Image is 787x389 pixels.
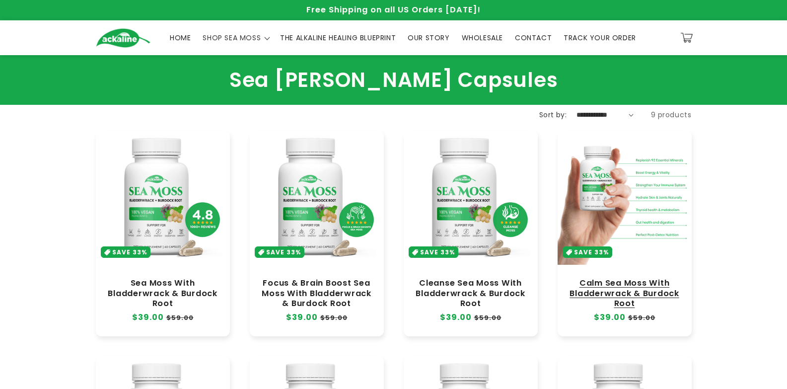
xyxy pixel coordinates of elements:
[280,33,396,42] span: THE ALKALINE HEALING BLUEPRINT
[568,278,682,308] a: Calm Sea Moss With Bladderwrack & Burdock Root
[402,27,455,48] a: OUR STORY
[306,4,481,15] span: Free Shipping on all US Orders [DATE]!
[558,27,642,48] a: TRACK YOUR ORDER
[274,27,402,48] a: THE ALKALINE HEALING BLUEPRINT
[509,27,558,48] a: CONTACT
[106,278,220,308] a: Sea Moss With Bladderwrack & Burdock Root
[96,28,150,48] img: Ackaline
[515,33,552,42] span: CONTACT
[203,33,261,42] span: SHOP SEA MOSS
[456,27,509,48] a: WHOLESALE
[197,27,274,48] summary: SHOP SEA MOSS
[564,33,636,42] span: TRACK YOUR ORDER
[414,278,528,308] a: Cleanse Sea Moss With Bladderwrack & Burdock Root
[462,33,503,42] span: WHOLESALE
[539,110,567,120] label: Sort by:
[96,68,692,92] h1: Sea [PERSON_NAME] Capsules
[164,27,197,48] a: HOME
[170,33,191,42] span: HOME
[260,278,374,308] a: Focus & Brain Boost Sea Moss With Bladderwrack & Burdock Root
[408,33,449,42] span: OUR STORY
[651,110,692,120] span: 9 products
